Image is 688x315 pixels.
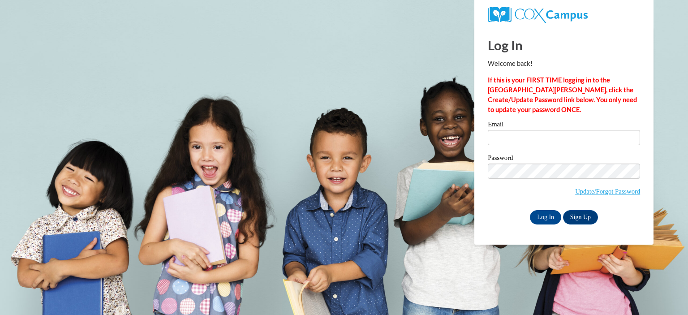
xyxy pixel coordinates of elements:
[488,10,588,18] a: COX Campus
[488,59,640,69] p: Welcome back!
[530,210,561,224] input: Log In
[488,155,640,164] label: Password
[563,210,598,224] a: Sign Up
[575,188,640,195] a: Update/Forgot Password
[488,7,588,23] img: COX Campus
[488,121,640,130] label: Email
[488,76,637,113] strong: If this is your FIRST TIME logging in to the [GEOGRAPHIC_DATA][PERSON_NAME], click the Create/Upd...
[488,36,640,54] h1: Log In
